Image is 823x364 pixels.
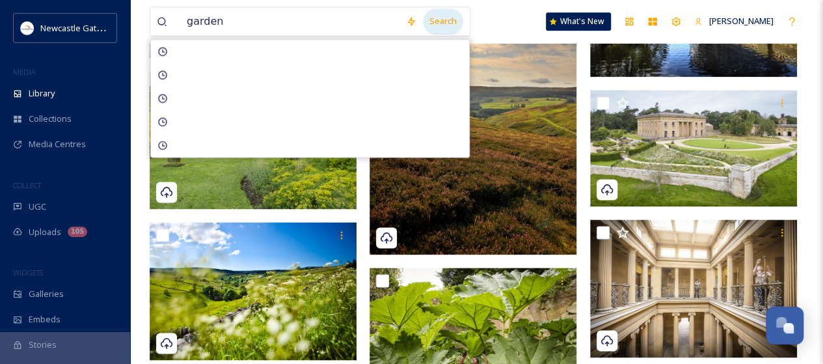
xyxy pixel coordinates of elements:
span: UGC [29,201,46,213]
div: Search [423,8,463,34]
div: 105 [68,227,87,237]
img: ISON_230810_EH_Belsay_8469.jpg [590,219,797,357]
span: Media Centres [29,138,86,150]
span: MEDIA [13,67,36,77]
span: Embeds [29,313,61,326]
span: [PERSON_NAME] [709,15,774,27]
img: ISON_230810_EH_Belsay_0668.jpg [590,90,797,206]
button: Open Chat [766,307,803,344]
input: Search your library [180,7,399,36]
img: DqD9wEUd_400x400.jpg [21,21,34,35]
img: Visit_County_Durham_20240530_Critical_Tortoise_Ushaw_Historic_House_Chapels_and_Gardens_01.jpg [150,71,357,209]
span: Stories [29,339,57,351]
a: [PERSON_NAME] [688,8,780,34]
img: Durham Dales (14)-Credit%20Visit%20County%20Durham.jpg [150,222,357,360]
span: Library [29,87,55,100]
a: What's New [546,12,611,31]
span: Galleries [29,288,64,300]
span: Newcastle Gateshead Initiative [40,21,160,34]
span: WIDGETS [13,268,43,277]
span: Uploads [29,226,61,238]
span: COLLECT [13,180,41,190]
span: Collections [29,113,72,125]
